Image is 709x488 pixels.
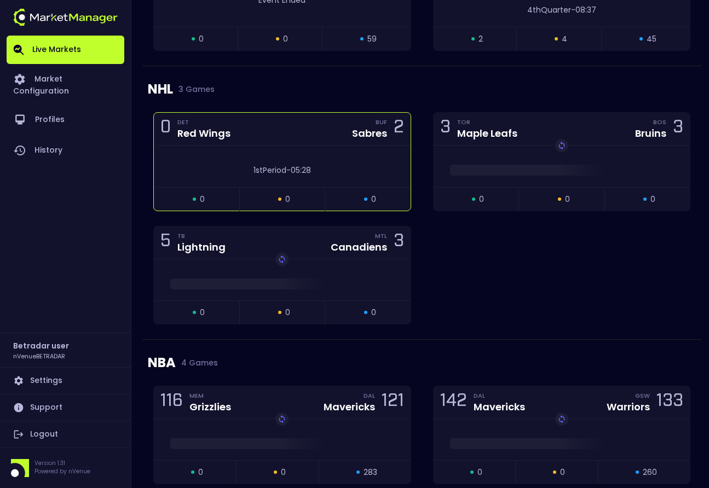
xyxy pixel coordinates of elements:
p: Powered by nVenue [34,467,90,475]
a: History [7,135,124,166]
div: Version 1.31Powered by nVenue [7,459,124,477]
span: 4 [562,33,567,45]
span: 4th Quarter [527,4,571,15]
span: 0 [283,33,288,45]
div: Grizzlies [189,400,231,413]
span: 0 [479,194,484,205]
p: Version 1.31 [34,459,90,467]
a: Profiles [7,104,124,135]
span: 260 [643,467,657,478]
div: DET [177,118,230,126]
a: Market Configuration [7,64,124,104]
div: 3 [440,119,451,139]
span: 45 [647,33,656,45]
div: Mavericks [474,400,525,413]
span: 0 [560,467,565,478]
div: Lightning [177,241,226,253]
div: MTL [375,231,387,240]
img: replayImg [557,141,566,150]
div: Bruins [635,127,666,140]
img: replayImg [278,415,286,423]
span: 08:37 [575,4,596,15]
span: 0 [285,194,290,205]
span: 0 [200,194,205,205]
span: 0 [281,467,286,478]
span: 3 Games [173,85,215,94]
span: 0 [565,194,570,205]
div: TOR [457,118,517,126]
span: - [571,4,575,15]
span: 0 [371,307,376,318]
div: DAL [364,391,375,400]
span: 4 Games [176,358,218,367]
div: BOS [653,118,666,126]
div: 3 [673,119,683,139]
div: Mavericks [324,400,375,413]
div: Warriors [607,400,650,413]
img: replayImg [278,255,286,264]
div: 116 [160,392,183,413]
span: 283 [364,467,377,478]
div: DAL [474,391,525,400]
a: Support [7,394,124,421]
span: 0 [371,194,376,205]
span: 1st Period [253,165,286,176]
span: 0 [199,33,204,45]
img: logo [13,9,118,26]
div: 2 [394,119,404,139]
div: NHL [148,66,696,112]
div: GSW [635,391,650,400]
h3: nVenueBETRADAR [13,352,65,360]
div: Maple Leafs [457,127,517,140]
a: Settings [7,368,124,394]
div: 0 [160,119,171,139]
div: 3 [394,233,404,253]
div: Sabres [352,127,387,140]
img: replayImg [557,415,566,423]
div: TB [177,231,226,240]
span: 0 [477,467,482,478]
div: Canadiens [331,241,387,253]
div: NBA [148,340,696,386]
span: 05:28 [291,165,311,176]
span: 0 [200,307,205,318]
h2: Betradar user [13,340,69,352]
a: Live Markets [7,36,124,64]
span: 2 [479,33,483,45]
div: 121 [382,392,404,413]
span: 59 [367,33,377,45]
a: Logout [7,421,124,448]
span: - [286,165,291,176]
div: 133 [656,392,683,413]
span: 0 [285,307,290,318]
span: 0 [198,467,203,478]
div: 5 [160,233,171,253]
div: BUF [376,118,387,126]
div: 142 [440,392,467,413]
div: MEM [189,391,231,400]
span: 0 [650,194,655,205]
div: Red Wings [177,127,230,140]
